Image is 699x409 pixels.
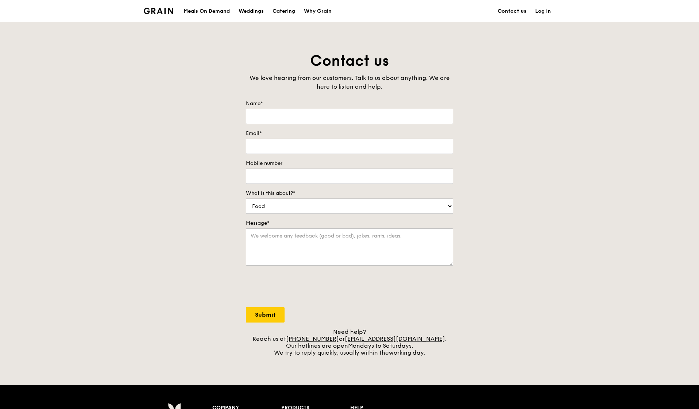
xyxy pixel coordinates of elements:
[234,0,268,22] a: Weddings
[304,0,332,22] div: Why Grain
[348,342,413,349] span: Mondays to Saturdays.
[246,130,453,137] label: Email*
[493,0,531,22] a: Contact us
[246,307,285,323] input: Submit
[268,0,300,22] a: Catering
[273,0,295,22] div: Catering
[246,74,453,91] div: We love hearing from our customers. Talk to us about anything. We are here to listen and help.
[300,0,336,22] a: Why Grain
[345,335,445,342] a: [EMAIL_ADDRESS][DOMAIN_NAME]
[246,160,453,167] label: Mobile number
[246,220,453,227] label: Message*
[286,335,339,342] a: [PHONE_NUMBER]
[246,273,357,301] iframe: reCAPTCHA
[531,0,555,22] a: Log in
[184,0,230,22] div: Meals On Demand
[246,328,453,356] div: Need help? Reach us at or . Our hotlines are open We try to reply quickly, usually within the
[144,8,173,14] img: Grain
[246,51,453,71] h1: Contact us
[389,349,425,356] span: working day.
[239,0,264,22] div: Weddings
[246,190,453,197] label: What is this about?*
[246,100,453,107] label: Name*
